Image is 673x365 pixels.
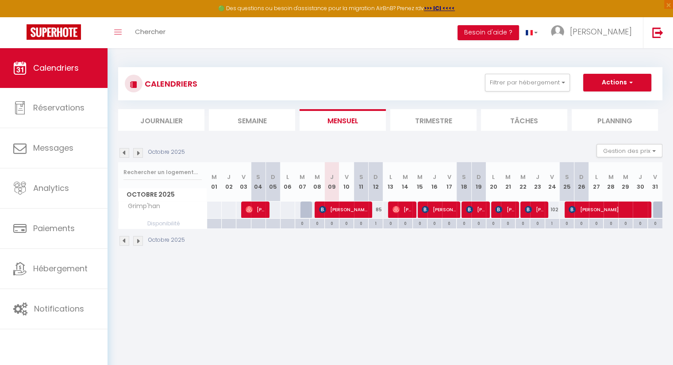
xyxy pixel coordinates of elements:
[128,17,172,48] a: Chercher
[403,173,408,181] abbr: M
[486,219,500,227] div: 0
[623,173,628,181] abbr: M
[142,74,197,94] h3: CALENDRIERS
[525,201,544,218] span: [PERSON_NAME]
[458,25,519,40] button: Besoin d'aide ?
[33,223,75,234] span: Paiements
[472,219,486,227] div: 0
[359,173,363,181] abbr: S
[34,303,84,314] span: Notifications
[505,173,511,181] abbr: M
[339,219,354,227] div: 0
[27,24,81,40] img: Super Booking
[286,173,289,181] abbr: L
[222,162,236,202] th: 02
[545,202,559,218] div: 102
[148,148,185,156] p: Octobre 2025
[295,162,310,202] th: 07
[457,219,471,227] div: 0
[120,202,162,211] span: Grimp'han
[515,162,530,202] th: 22
[653,173,657,181] abbr: V
[569,201,646,218] span: [PERSON_NAME]
[589,219,603,227] div: 0
[339,162,354,202] th: 10
[325,219,339,227] div: 0
[604,162,618,202] th: 28
[324,162,339,202] th: 09
[447,173,451,181] abbr: V
[310,162,324,202] th: 08
[119,188,207,201] span: Octobre 2025
[207,162,222,202] th: 01
[579,173,584,181] abbr: D
[442,219,456,227] div: 0
[118,109,204,131] li: Journalier
[608,173,614,181] abbr: M
[583,74,651,91] button: Actions
[652,27,663,38] img: logout
[462,173,466,181] abbr: S
[227,173,231,181] abbr: J
[373,173,378,181] abbr: D
[574,219,588,227] div: 0
[424,4,455,12] a: >>> ICI <<<<
[33,142,73,153] span: Messages
[383,162,398,202] th: 13
[295,219,309,227] div: 0
[477,173,481,181] abbr: D
[457,162,471,202] th: 18
[604,219,618,227] div: 0
[633,219,647,227] div: 0
[148,236,185,244] p: Octobre 2025
[236,162,251,202] th: 03
[119,219,207,228] span: Disponibilité
[256,173,260,181] abbr: S
[33,182,69,194] span: Analytics
[398,219,412,227] div: 0
[501,162,515,202] th: 21
[315,173,320,181] abbr: M
[433,173,436,181] abbr: J
[572,109,658,131] li: Planning
[398,162,412,202] th: 14
[390,109,477,131] li: Trimestre
[486,162,500,202] th: 20
[369,202,383,218] div: 85
[412,162,427,202] th: 15
[281,162,295,202] th: 06
[501,219,515,227] div: 0
[442,162,457,202] th: 17
[633,162,647,202] th: 30
[369,219,383,227] div: 1
[492,173,495,181] abbr: L
[344,173,348,181] abbr: V
[33,62,79,73] span: Calendriers
[495,201,515,218] span: [PERSON_NAME]
[466,201,485,218] span: [PERSON_NAME]
[33,102,85,113] span: Réservations
[545,162,559,202] th: 24
[413,219,427,227] div: 0
[422,201,456,218] span: [PERSON_NAME]
[515,219,530,227] div: 0
[481,109,567,131] li: Tâches
[565,173,569,181] abbr: S
[559,162,574,202] th: 25
[619,219,633,227] div: 0
[265,162,280,202] th: 05
[354,162,369,202] th: 11
[485,74,570,91] button: Filtrer par hébergement
[330,173,334,181] abbr: J
[242,173,246,181] abbr: V
[251,162,265,202] th: 04
[648,162,662,202] th: 31
[520,173,525,181] abbr: M
[212,173,217,181] abbr: M
[427,162,442,202] th: 16
[300,173,305,181] abbr: M
[271,173,275,181] abbr: D
[300,109,386,131] li: Mensuel
[135,27,165,36] span: Chercher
